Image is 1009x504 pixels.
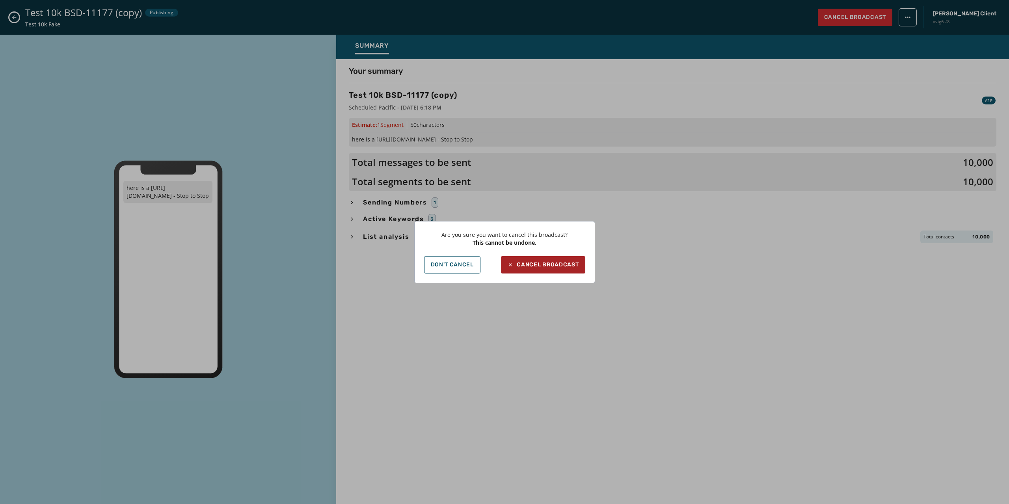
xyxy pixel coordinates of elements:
p: Are you sure you want to cancel this broadcast? [441,231,568,239]
button: Cancel Broadcast [501,256,585,273]
p: This cannot be undone. [473,239,536,247]
button: Don't Cancel [424,256,480,273]
div: Cancel Broadcast [507,261,579,269]
div: Don't Cancel [431,262,474,268]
